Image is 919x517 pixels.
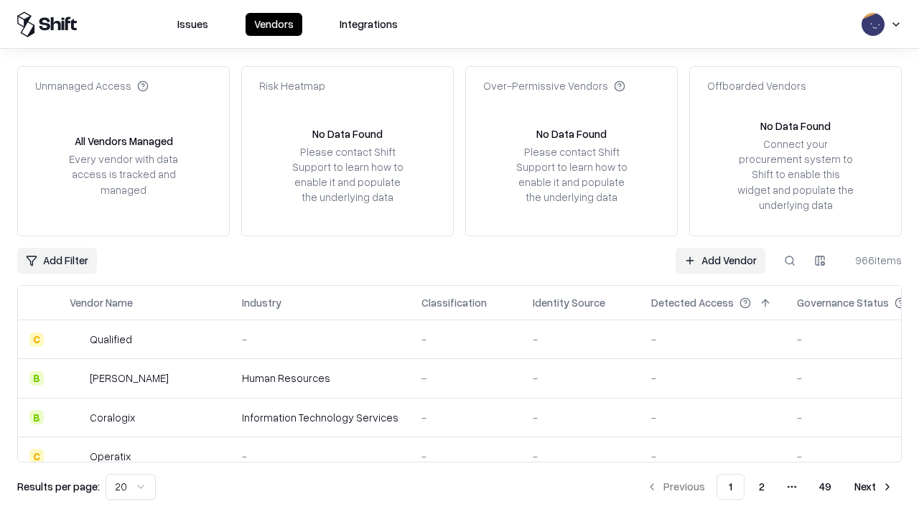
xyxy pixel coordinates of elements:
div: Coralogix [90,410,135,425]
button: Integrations [331,13,406,36]
div: Operatix [90,449,131,464]
div: - [651,410,774,425]
div: - [242,332,398,347]
div: - [533,410,628,425]
button: Add Filter [17,248,97,274]
div: Connect your procurement system to Shift to enable this widget and populate the underlying data [736,136,855,213]
div: - [421,449,510,464]
div: Please contact Shift Support to learn how to enable it and populate the underlying data [512,144,631,205]
div: Qualified [90,332,132,347]
img: Deel [70,371,84,386]
div: All Vendors Managed [75,134,173,149]
div: Information Technology Services [242,410,398,425]
div: Detected Access [651,295,734,310]
div: Over-Permissive Vendors [483,78,625,93]
img: Coralogix [70,410,84,424]
div: C [29,332,44,347]
div: [PERSON_NAME] [90,371,169,386]
div: 966 items [844,253,902,268]
div: Unmanaged Access [35,78,149,93]
div: Offboarded Vendors [707,78,806,93]
div: - [421,371,510,386]
div: - [533,332,628,347]
div: - [421,410,510,425]
div: B [29,371,44,386]
div: - [651,449,774,464]
button: 2 [747,474,776,500]
div: - [533,371,628,386]
div: Governance Status [797,295,889,310]
button: Issues [169,13,217,36]
div: Industry [242,295,281,310]
img: Operatix [70,449,84,463]
a: Add Vendor [676,248,765,274]
div: C [29,449,44,463]
div: - [421,332,510,347]
div: Vendor Name [70,295,133,310]
div: Risk Heatmap [259,78,325,93]
div: - [651,371,774,386]
nav: pagination [638,474,902,500]
div: No Data Found [536,126,607,141]
img: Qualified [70,332,84,347]
div: Identity Source [533,295,605,310]
div: No Data Found [760,118,831,134]
button: 49 [808,474,843,500]
div: Human Resources [242,371,398,386]
button: Vendors [246,13,302,36]
div: - [533,449,628,464]
div: - [651,332,774,347]
p: Results per page: [17,479,100,494]
div: Every vendor with data access is tracked and managed [64,152,183,197]
button: 1 [717,474,745,500]
div: Please contact Shift Support to learn how to enable it and populate the underlying data [288,144,407,205]
div: B [29,410,44,424]
div: - [242,449,398,464]
button: Next [846,474,902,500]
div: Classification [421,295,487,310]
div: No Data Found [312,126,383,141]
